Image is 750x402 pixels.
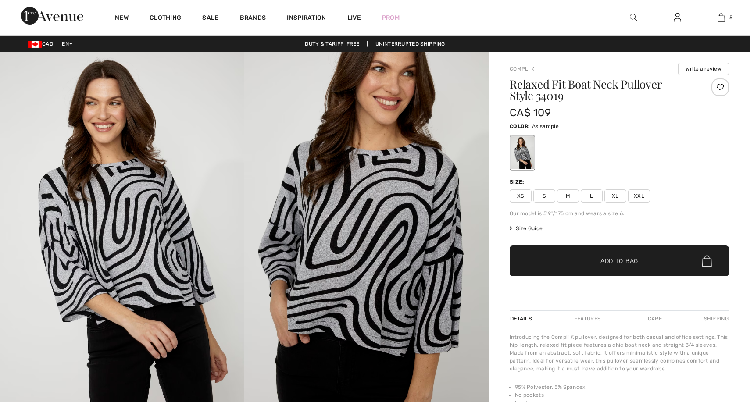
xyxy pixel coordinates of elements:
a: Sale [202,14,218,23]
img: My Bag [718,12,725,23]
span: L [581,189,603,203]
span: XS [510,189,532,203]
span: M [557,189,579,203]
a: Clothing [150,14,181,23]
span: As sample [532,123,559,129]
a: Compli K [510,66,534,72]
span: XL [604,189,626,203]
span: Add to Bag [600,256,638,266]
li: 95% Polyester, 5% Spandex [515,383,729,391]
img: My Info [674,12,681,23]
img: search the website [630,12,637,23]
span: CAD [28,41,57,47]
li: No pockets [515,391,729,399]
img: Canadian Dollar [28,41,42,48]
div: Our model is 5'9"/175 cm and wears a size 6. [510,210,729,217]
a: Prom [382,13,400,22]
div: Features [567,311,608,327]
button: Add to Bag [510,245,729,276]
h1: Relaxed Fit Boat Neck Pullover Style 34019 [510,78,693,101]
button: Write a review [678,63,729,75]
div: Shipping [702,311,729,327]
a: Live [347,13,361,22]
span: Color: [510,123,530,129]
div: Care [640,311,669,327]
div: Size: [510,178,526,186]
div: Introducing the Compli K pullover, designed for both casual and office settings. This hip-length,... [510,333,729,373]
span: Size Guide [510,224,543,232]
div: Details [510,311,534,327]
img: 1ère Avenue [21,7,83,25]
span: XXL [628,189,650,203]
span: 5 [729,14,732,21]
a: 5 [700,12,743,23]
div: As sample [511,136,534,169]
a: New [115,14,129,23]
span: CA$ 109 [510,107,551,119]
span: S [533,189,555,203]
span: EN [62,41,73,47]
a: Brands [240,14,266,23]
img: Bag.svg [702,255,712,267]
a: Sign In [667,12,688,23]
span: Inspiration [287,14,326,23]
